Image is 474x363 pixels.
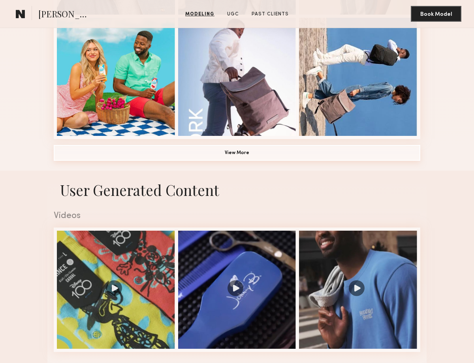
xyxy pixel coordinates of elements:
a: Book Model [411,10,461,17]
div: Videos [54,211,420,220]
button: Book Model [411,6,461,22]
span: [PERSON_NAME] [38,8,93,22]
button: View More [54,145,420,161]
a: Modeling [182,11,218,18]
a: UGC [224,11,242,18]
h1: User Generated Content [47,180,427,199]
a: Past Clients [248,11,292,18]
